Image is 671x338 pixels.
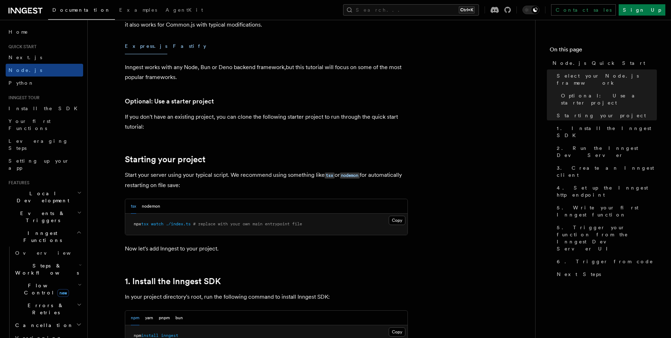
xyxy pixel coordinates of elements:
p: Now let's add Inngest to your project. [125,244,408,254]
a: Select your Node.js framework [554,69,657,89]
span: 4. Set up the Inngest http endpoint [557,184,657,198]
span: 5. Write your first Inngest function [557,204,657,218]
a: Documentation [48,2,115,20]
code: tsx [325,173,335,179]
button: Errors & Retries [12,299,83,319]
button: nodemon [142,199,160,214]
button: Cancellation [12,319,83,332]
a: 5. Trigger your function from the Inngest Dev Server UI [554,221,657,255]
a: Home [6,26,83,38]
a: AgentKit [161,2,207,19]
a: 2. Run the Inngest Dev Server [554,142,657,162]
a: 4. Set up the Inngest http endpoint [554,181,657,201]
span: npx [134,221,141,226]
kbd: Ctrl+K [459,6,475,13]
span: Node.js [8,67,42,73]
a: Overview [12,247,83,259]
button: Local Development [6,187,83,207]
a: Sign Up [619,4,665,16]
button: Express.js [125,38,167,54]
span: watch [151,221,163,226]
span: npm [134,333,141,338]
h4: On this page [550,45,657,57]
a: Node.js Quick Start [550,57,657,69]
a: Python [6,77,83,89]
a: 5. Write your first Inngest function [554,201,657,221]
span: Inngest Functions [6,230,76,244]
span: Starting your project [557,112,646,119]
p: In your project directory's root, run the following command to install Inngest SDK: [125,292,408,302]
span: 2. Run the Inngest Dev Server [557,145,657,159]
button: Search...Ctrl+K [343,4,479,16]
a: Next Steps [554,268,657,281]
span: Local Development [6,190,77,204]
a: Setting up your app [6,154,83,174]
span: ./index.ts [166,221,191,226]
span: AgentKit [166,7,203,13]
span: Quick start [6,44,36,50]
span: Flow Control [12,282,78,296]
button: yarn [145,311,153,325]
a: nodemon [340,171,360,178]
span: Errors & Retries [12,302,77,316]
a: 6. Trigger from code [554,255,657,268]
a: Node.js [6,64,83,77]
button: Copy [389,327,405,337]
span: Your first Functions [8,118,51,131]
a: Optional: Use a starter project [125,96,214,106]
p: Start your server using your typical script. We recommend using something like or for automatical... [125,170,408,190]
a: Examples [115,2,161,19]
span: Leveraging Steps [8,138,68,151]
span: Events & Triggers [6,210,77,224]
span: Install the SDK [8,106,82,111]
code: nodemon [340,173,360,179]
span: 5. Trigger your function from the Inngest Dev Server UI [557,224,657,252]
button: pnpm [159,311,170,325]
a: Starting your project [125,154,206,164]
span: Next.js [8,55,42,60]
button: Inngest Functions [6,227,83,247]
button: Flow Controlnew [12,279,83,299]
button: Fastify [173,38,206,54]
span: install [141,333,158,338]
span: 6. Trigger from code [557,258,653,265]
span: Select your Node.js framework [557,72,657,86]
button: npm [131,311,139,325]
span: Home [8,28,28,35]
a: 1. Install the Inngest SDK [554,122,657,142]
a: 3. Create an Inngest client [554,162,657,181]
p: Inngest works with any Node, Bun or Deno backend framework,but this tutorial will focus on some o... [125,62,408,82]
span: Documentation [52,7,111,13]
span: Examples [119,7,157,13]
span: 3. Create an Inngest client [557,164,657,179]
a: Leveraging Steps [6,135,83,154]
button: Toggle dark mode [522,6,539,14]
span: Steps & Workflows [12,262,79,276]
span: Python [8,80,34,86]
a: Next.js [6,51,83,64]
a: Your first Functions [6,115,83,135]
span: inngest [161,333,178,338]
button: Steps & Workflows [12,259,83,279]
button: Copy [389,216,405,225]
span: Overview [15,250,88,256]
a: Starting your project [554,109,657,122]
a: Contact sales [551,4,616,16]
a: Install the SDK [6,102,83,115]
span: Inngest tour [6,95,40,101]
span: Next Steps [557,271,601,278]
span: Optional: Use a starter project [561,92,657,106]
button: Events & Triggers [6,207,83,227]
a: tsx [325,171,335,178]
span: Features [6,180,29,186]
span: new [57,289,69,297]
span: Node.js Quick Start [553,60,645,67]
button: bun [175,311,183,325]
span: Cancellation [12,322,74,329]
button: tsx [131,199,136,214]
span: Setting up your app [8,158,69,171]
span: tsx [141,221,149,226]
span: 1. Install the Inngest SDK [557,125,657,139]
a: Optional: Use a starter project [558,89,657,109]
p: If you don't have an existing project, you can clone the following starter project to run through... [125,112,408,132]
